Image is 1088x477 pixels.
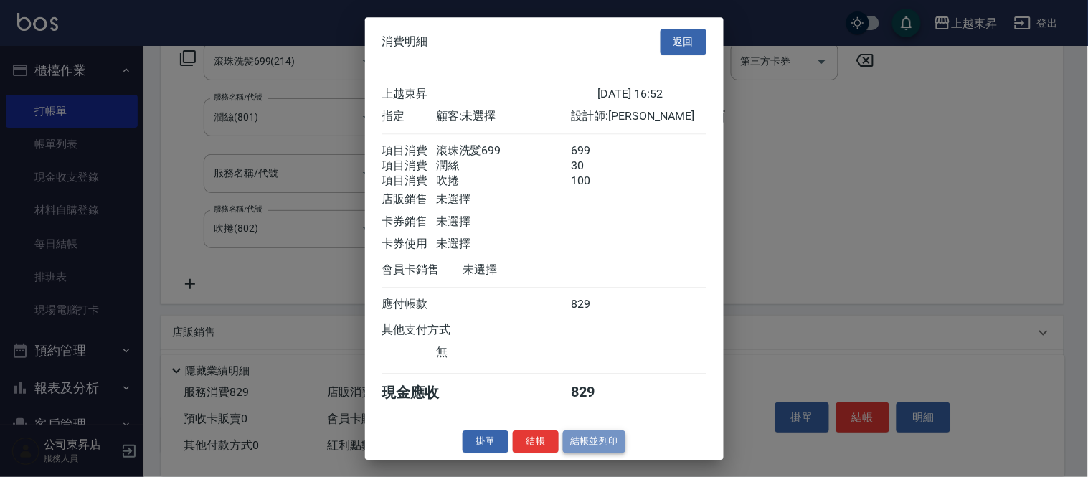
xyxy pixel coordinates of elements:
div: 潤絲 [436,159,571,174]
div: 30 [571,159,625,174]
div: 829 [571,297,625,312]
button: 結帳並列印 [563,430,625,453]
div: 未選擇 [436,237,571,252]
div: 699 [571,143,625,159]
div: 上越東昇 [382,87,598,102]
div: 顧客: 未選擇 [436,109,571,124]
div: 卡券銷售 [382,214,436,230]
button: 結帳 [513,430,559,453]
div: 未選擇 [436,192,571,207]
span: 消費明細 [382,34,428,49]
div: 設計師: [PERSON_NAME] [571,109,706,124]
div: 吹捲 [436,174,571,189]
div: 應付帳款 [382,297,436,312]
div: 指定 [382,109,436,124]
div: 其他支付方式 [382,323,491,338]
div: 滾珠洗髪699 [436,143,571,159]
div: 未選擇 [436,214,571,230]
div: 829 [571,383,625,402]
div: 項目消費 [382,174,436,189]
div: 店販銷售 [382,192,436,207]
div: 會員卡銷售 [382,263,463,278]
div: 卡券使用 [382,237,436,252]
div: 100 [571,174,625,189]
div: [DATE] 16:52 [598,87,706,102]
button: 掛單 [463,430,508,453]
div: 無 [436,345,571,360]
div: 現金應收 [382,383,463,402]
div: 未選擇 [463,263,598,278]
button: 返回 [661,29,706,55]
div: 項目消費 [382,143,436,159]
div: 項目消費 [382,159,436,174]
